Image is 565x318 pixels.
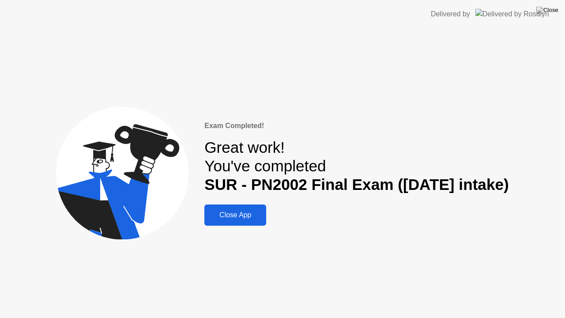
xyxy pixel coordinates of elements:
[204,138,509,194] div: Great work! You've completed
[536,7,558,14] img: Close
[204,204,266,226] button: Close App
[204,176,509,193] b: SUR - PN2002 Final Exam ([DATE] intake)
[204,121,509,131] div: Exam Completed!
[431,9,470,19] div: Delivered by
[475,9,549,19] img: Delivered by Rosalyn
[207,211,264,219] div: Close App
